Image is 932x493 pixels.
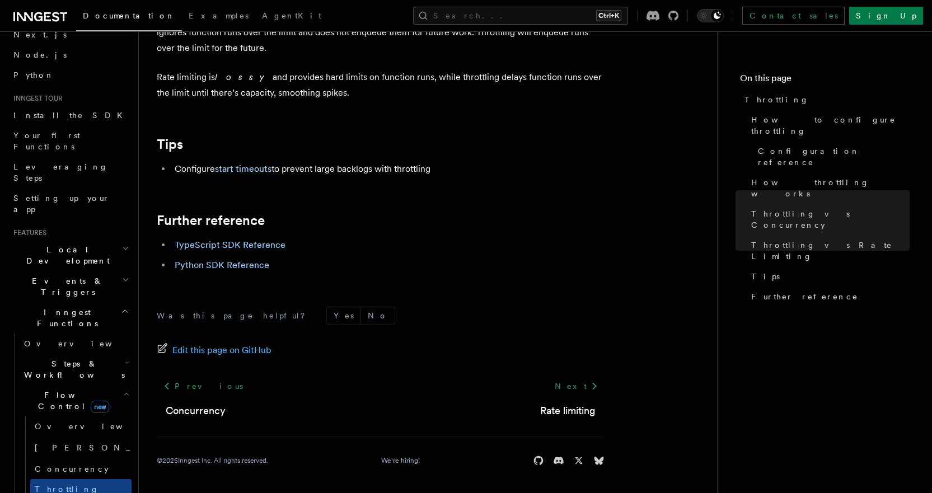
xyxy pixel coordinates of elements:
[758,145,910,168] span: Configuration reference
[9,105,132,125] a: Install the SDK
[9,302,132,334] button: Inngest Functions
[30,436,132,459] a: [PERSON_NAME]
[9,307,121,329] span: Inngest Functions
[9,125,132,157] a: Your first Functions
[76,3,182,31] a: Documentation
[35,422,150,431] span: Overview
[262,11,321,20] span: AgentKit
[157,137,183,152] a: Tips
[751,271,780,282] span: Tips
[83,11,175,20] span: Documentation
[849,7,923,25] a: Sign Up
[35,443,199,452] span: [PERSON_NAME]
[13,111,129,120] span: Install the SDK
[157,376,249,396] a: Previous
[157,9,605,56] p: Rate limiting also specifies how many functions can start within a time period. However, in Innge...
[9,275,122,298] span: Events & Triggers
[157,213,265,228] a: Further reference
[20,385,132,416] button: Flow Controlnew
[20,389,123,412] span: Flow Control
[175,240,285,250] a: TypeScript SDK Reference
[20,358,125,381] span: Steps & Workflows
[30,459,132,479] a: Concurrency
[24,339,139,348] span: Overview
[30,416,132,436] a: Overview
[20,354,132,385] button: Steps & Workflows
[172,342,271,358] span: Edit this page on GitHub
[742,7,845,25] a: Contact sales
[175,260,269,270] a: Python SDK Reference
[9,271,132,302] button: Events & Triggers
[13,30,67,39] span: Next.js
[751,177,910,199] span: How throttling works
[361,307,395,324] button: No
[91,401,109,413] span: new
[255,3,328,30] a: AgentKit
[747,110,910,141] a: How to configure throttling
[166,403,226,419] a: Concurrency
[740,90,910,110] a: Throttling
[182,3,255,30] a: Examples
[327,307,360,324] button: Yes
[751,240,910,262] span: Throttling vs Rate Limiting
[9,94,63,103] span: Inngest tour
[740,72,910,90] h4: On this page
[13,71,54,79] span: Python
[413,7,628,25] button: Search...Ctrl+K
[747,287,910,307] a: Further reference
[747,266,910,287] a: Tips
[35,464,109,473] span: Concurrency
[747,204,910,235] a: Throttling vs Concurrency
[9,65,132,85] a: Python
[157,342,271,358] a: Edit this page on GitHub
[13,194,110,214] span: Setting up your app
[744,94,809,105] span: Throttling
[751,114,910,137] span: How to configure throttling
[9,45,132,65] a: Node.js
[747,172,910,204] a: How throttling works
[753,141,910,172] a: Configuration reference
[697,9,724,22] button: Toggle dark mode
[9,228,46,237] span: Features
[215,163,271,174] a: start timeouts
[157,456,268,465] div: © 2025 Inngest Inc. All rights reserved.
[215,72,273,82] em: lossy
[157,69,605,101] p: Rate limiting is and provides hard limits on function runs, while throttling delays function runs...
[751,291,858,302] span: Further reference
[171,161,605,177] li: Configure to prevent large backlogs with throttling
[9,188,132,219] a: Setting up your app
[381,456,420,465] a: We're hiring!
[540,403,596,419] a: Rate limiting
[13,131,80,151] span: Your first Functions
[157,310,313,321] p: Was this page helpful?
[189,11,249,20] span: Examples
[9,157,132,188] a: Leveraging Steps
[751,208,910,231] span: Throttling vs Concurrency
[596,10,621,21] kbd: Ctrl+K
[13,50,67,59] span: Node.js
[747,235,910,266] a: Throttling vs Rate Limiting
[9,244,122,266] span: Local Development
[9,25,132,45] a: Next.js
[13,162,108,182] span: Leveraging Steps
[9,240,132,271] button: Local Development
[20,334,132,354] a: Overview
[548,376,605,396] a: Next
